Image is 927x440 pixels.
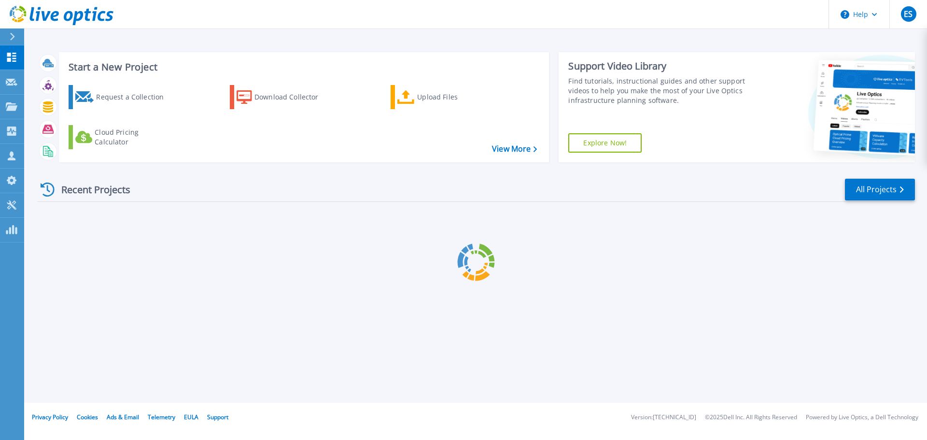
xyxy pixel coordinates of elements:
a: Telemetry [148,413,175,421]
a: All Projects [845,179,915,200]
a: Upload Files [391,85,498,109]
div: Request a Collection [96,87,173,107]
a: Request a Collection [69,85,176,109]
div: Cloud Pricing Calculator [95,128,172,147]
div: Find tutorials, instructional guides and other support videos to help you make the most of your L... [568,76,750,105]
div: Support Video Library [568,60,750,72]
a: Explore Now! [568,133,642,153]
h3: Start a New Project [69,62,537,72]
div: Upload Files [417,87,494,107]
a: EULA [184,413,198,421]
li: Powered by Live Optics, a Dell Technology [806,414,918,421]
span: ES [904,10,913,18]
li: Version: [TECHNICAL_ID] [631,414,696,421]
a: Cloud Pricing Calculator [69,125,176,149]
a: Download Collector [230,85,337,109]
a: Cookies [77,413,98,421]
a: Privacy Policy [32,413,68,421]
a: Support [207,413,228,421]
div: Download Collector [254,87,332,107]
a: View More [492,144,537,154]
div: Recent Projects [37,178,143,201]
li: © 2025 Dell Inc. All Rights Reserved [705,414,797,421]
a: Ads & Email [107,413,139,421]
